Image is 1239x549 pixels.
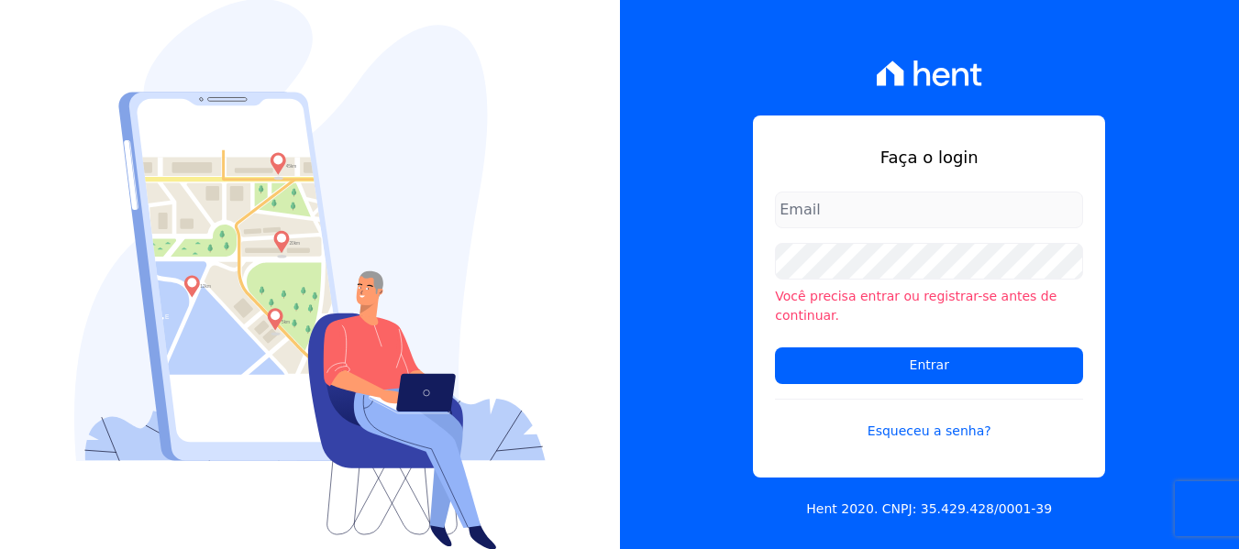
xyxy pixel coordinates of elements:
input: Entrar [775,347,1083,384]
h1: Faça o login [775,145,1083,170]
a: Esqueceu a senha? [775,399,1083,441]
li: Você precisa entrar ou registrar-se antes de continuar. [775,287,1083,325]
p: Hent 2020. CNPJ: 35.429.428/0001-39 [806,500,1052,519]
input: Email [775,192,1083,228]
